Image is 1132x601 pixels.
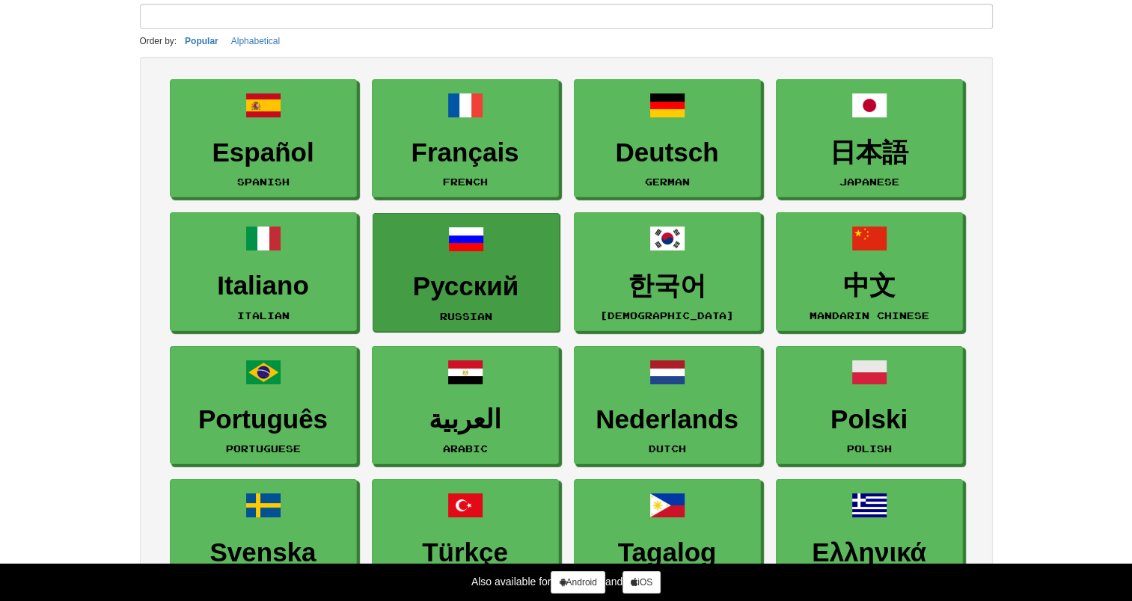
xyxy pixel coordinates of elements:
[582,405,753,434] h3: Nederlands
[170,346,357,465] a: PortuguêsPortuguese
[372,79,559,198] a: FrançaisFrench
[380,538,551,567] h3: Türkçe
[372,479,559,598] a: TürkçeTurkish
[582,271,753,300] h3: 한국어
[784,138,955,167] h3: 日本語
[574,212,761,331] a: 한국어[DEMOGRAPHIC_DATA]
[645,176,690,187] small: German
[443,443,488,454] small: Arabic
[373,213,560,332] a: РусскийRussian
[170,79,357,198] a: EspañolSpanish
[178,405,349,434] h3: Português
[582,538,753,567] h3: Tagalog
[372,346,559,465] a: العربيةArabic
[170,212,357,331] a: ItalianoItalian
[237,176,290,187] small: Spanish
[776,212,963,331] a: 中文Mandarin Chinese
[574,346,761,465] a: NederlandsDutch
[649,443,686,454] small: Dutch
[810,310,929,321] small: Mandarin Chinese
[381,272,551,301] h3: Русский
[582,138,753,167] h3: Deutsch
[574,479,761,598] a: TagalogTagalog
[180,33,223,49] button: Popular
[226,443,301,454] small: Portuguese
[776,479,963,598] a: ΕλληνικάGreek
[839,176,899,187] small: Japanese
[140,36,177,46] small: Order by:
[622,571,661,594] a: iOS
[443,176,488,187] small: French
[776,346,963,465] a: PolskiPolish
[178,138,349,167] h3: Español
[227,33,284,49] button: Alphabetical
[380,138,551,167] h3: Français
[170,479,357,598] a: SvenskaSwedish
[440,311,492,321] small: Russian
[574,79,761,198] a: DeutschGerman
[776,79,963,198] a: 日本語Japanese
[784,538,955,567] h3: Ελληνικά
[380,405,551,434] h3: العربية
[237,310,290,321] small: Italian
[551,571,605,594] a: Android
[600,310,734,321] small: [DEMOGRAPHIC_DATA]
[784,405,955,434] h3: Polski
[784,271,955,300] h3: 中文
[178,271,349,300] h3: Italiano
[847,443,892,454] small: Polish
[178,538,349,567] h3: Svenska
